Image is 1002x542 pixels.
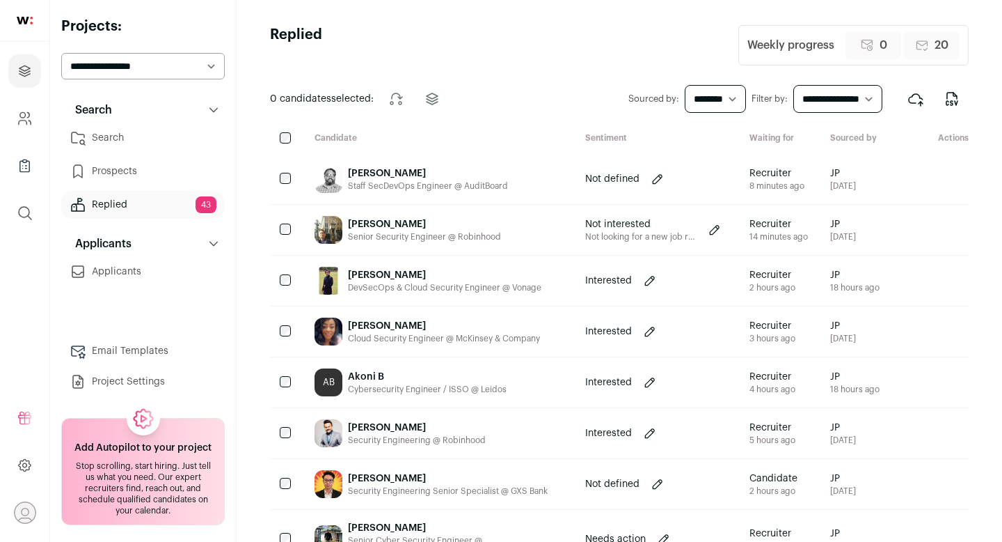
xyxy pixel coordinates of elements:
div: Actions [891,132,969,146]
img: wellfound-shorthand-0d5821cbd27db2630d0214b213865d53afaa358527fdda9d0ea32b1df1b89c2c.svg [17,17,33,24]
div: [PERSON_NAME] [348,421,486,435]
label: Filter by: [751,93,788,104]
div: 5 hours ago [749,435,795,446]
span: JP [830,319,856,333]
div: Akoni B [348,370,507,384]
span: Recruiter [749,421,795,435]
span: JP [830,527,856,541]
span: Candidate [749,472,797,486]
a: Search [61,124,225,152]
div: Candidate [303,132,574,146]
p: Search [67,102,112,118]
img: d5c30290c1780ba4d15944845c9a9c6566d5e6904f0989af63599d3a044d2ed4.jpg [315,267,342,295]
span: Recruiter [749,268,795,282]
span: Recruiter [749,527,797,541]
span: JP [830,268,880,282]
div: Sourced by [819,132,891,146]
span: Recruiter [749,319,795,333]
span: JP [830,472,856,486]
img: ab7aa511a8dd233354c7f94f102c4e4435373743baf079b334c6402167b15ddd.jpg [315,318,342,346]
div: 2 hours ago [749,282,795,293]
button: Search [61,96,225,124]
span: [DATE] [830,231,856,242]
p: Not defined [585,172,639,186]
div: 8 minutes ago [749,180,804,192]
div: Weekly progress [747,37,834,54]
span: 18 hours ago [830,282,880,293]
div: 3 hours ago [749,333,795,344]
div: Security Engineering @ Robinhood [348,435,486,446]
div: Cloud Security Engineer @ McKinsey & Company [348,333,540,344]
button: Export to ATS [899,82,932,116]
div: [PERSON_NAME] [348,268,541,282]
div: AB [315,369,342,396]
div: [PERSON_NAME] [348,319,540,333]
span: JP [830,370,880,384]
div: Cybersecurity Engineer / ISSO @ Leidos [348,384,507,395]
div: Staff SecDevOps Engineer @ AuditBoard [348,180,508,192]
p: Applicants [67,235,132,252]
h2: Add Autopilot to your project [74,441,212,455]
div: Stop scrolling, start hiring. Just tell us what you need. Our expert recruiters find, reach out, ... [70,460,216,516]
a: Add Autopilot to your project Stop scrolling, start hiring. Just tell us what you need. Our exper... [61,418,225,525]
div: Sentiment [574,132,738,146]
span: 43 [196,196,216,213]
span: Recruiter [749,370,795,384]
h2: Projects: [61,17,225,36]
div: 4 hours ago [749,384,795,395]
div: Senior Security Engineer @ Robinhood [348,231,501,242]
h1: Replied [270,25,322,65]
span: selected: [270,92,374,106]
a: Projects [8,54,41,88]
a: Email Templates [61,337,225,365]
p: Interested [585,274,632,288]
a: Company Lists [8,149,41,183]
p: Interested [585,325,632,339]
span: Recruiter [749,167,804,180]
span: 18 hours ago [830,384,880,395]
a: Company and ATS Settings [8,102,41,135]
span: [DATE] [830,435,856,446]
span: Recruiter [749,217,808,231]
span: JP [830,167,856,180]
span: 20 [935,37,948,54]
span: [DATE] [830,486,856,497]
div: [PERSON_NAME] [348,472,548,486]
label: Sourced by: [628,93,679,104]
p: Interested [585,375,632,389]
button: Export to CSV [935,82,969,116]
img: 95fa5a8193a3a0c572e2f8927e100bc137db1779bd059ea97879189580c3f92c.png [315,470,342,498]
button: Open dropdown [14,502,36,524]
div: DevSecOps & Cloud Security Engineer @ Vonage [348,282,541,293]
div: 2 hours ago [749,486,797,497]
div: 14 minutes ago [749,231,808,242]
p: Not looking for a new job right now [585,231,697,242]
div: Security Engineering Senior Specialist @ GXS Bank [348,486,548,497]
div: [PERSON_NAME] [348,521,563,535]
p: Interested [585,426,632,440]
a: Replied43 [61,191,225,219]
div: [PERSON_NAME] [348,217,501,231]
p: Not interested [585,217,697,231]
span: 0 [880,37,887,54]
span: [DATE] [830,180,856,192]
div: Waiting for [738,132,819,146]
img: 7d5acbd1a0f51b1ea5a1d9201a6fc276adc8f6d378ffde5420bec7397c508df4.jpg [315,419,342,447]
span: JP [830,217,856,231]
span: 0 candidates [270,94,331,104]
a: Applicants [61,258,225,286]
a: Project Settings [61,368,225,396]
button: Applicants [61,230,225,258]
span: [DATE] [830,333,856,344]
p: Not defined [585,477,639,491]
span: JP [830,421,856,435]
img: 053422134b7996f6a47e83f907991d47f295c432efb0e61220482ba438d62fbd [315,216,342,244]
img: a401f722acd7c347e6b4fbfe7f4ed616ce70d902056b5edced5e4d30fd935382.jpg [315,165,342,193]
div: [PERSON_NAME] [348,167,508,180]
a: Prospects [61,157,225,185]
